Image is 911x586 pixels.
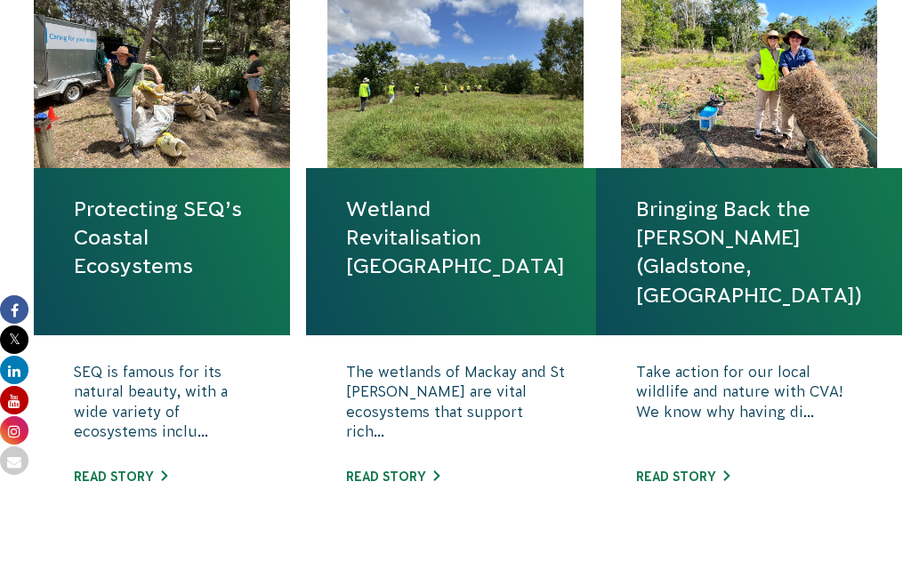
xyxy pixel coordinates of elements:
[346,470,439,484] a: Read story
[636,195,862,309] a: Bringing Back the [PERSON_NAME] (Gladstone, [GEOGRAPHIC_DATA])
[346,362,565,451] p: The wetlands of Mackay and St [PERSON_NAME] are vital ecosystems that support rich...
[346,195,565,281] a: Wetland Revitalisation [GEOGRAPHIC_DATA]
[636,362,862,451] p: Take action for our local wildlife and nature with CVA! We know why having di...
[74,362,250,451] p: SEQ is famous for its natural beauty, with a wide variety of ecosystems inclu...
[74,195,250,281] a: Protecting SEQ’s Coastal Ecosystems
[636,470,730,484] a: Read story
[74,470,167,484] a: Read story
